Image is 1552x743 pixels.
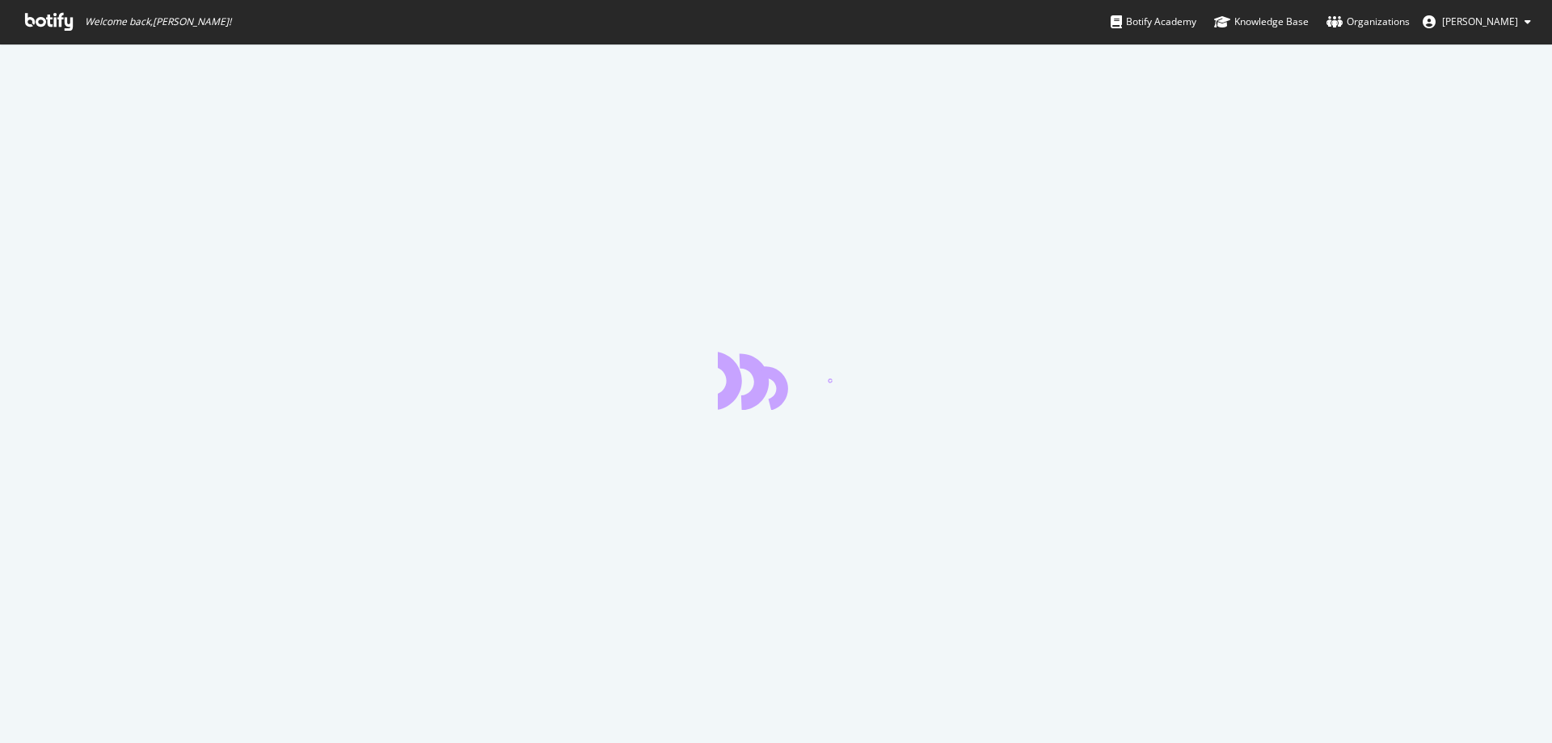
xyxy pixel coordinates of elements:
[1214,14,1309,30] div: Knowledge Base
[1326,14,1410,30] div: Organizations
[1442,15,1518,28] span: Axel Roth
[85,15,231,28] span: Welcome back, [PERSON_NAME] !
[1111,14,1196,30] div: Botify Academy
[1410,9,1544,35] button: [PERSON_NAME]
[718,352,834,410] div: animation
